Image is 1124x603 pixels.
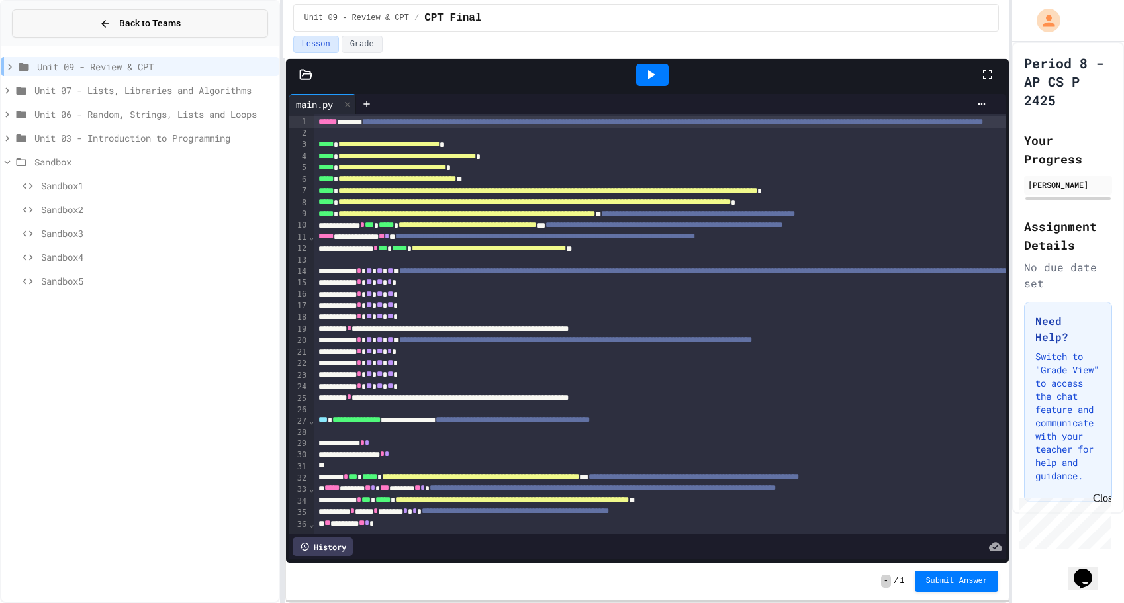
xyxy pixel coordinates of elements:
h3: Need Help? [1035,313,1101,345]
span: Unit 06 - Random, Strings, Lists and Loops [34,107,273,121]
div: 28 [289,427,309,438]
div: 27 [289,416,309,427]
iframe: chat widget [1014,492,1111,549]
span: - [881,575,891,588]
div: 1 [289,116,309,128]
button: Grade [342,36,383,53]
iframe: chat widget [1068,550,1111,590]
div: 2 [289,128,309,139]
span: Fold line [308,485,314,494]
div: 22 [289,358,309,369]
span: Sandbox2 [41,203,273,216]
span: Unit 09 - Review & CPT [37,60,273,73]
div: 6 [289,174,309,185]
h1: Period 8 - AP CS P 2425 [1024,54,1112,109]
span: Back to Teams [119,17,181,30]
div: 4 [289,151,309,162]
span: Unit 09 - Review & CPT [304,13,409,23]
div: 11 [289,232,309,243]
div: No due date set [1024,259,1112,291]
div: 21 [289,347,309,358]
span: / [894,576,898,586]
div: 30 [289,449,309,461]
div: 17 [289,301,309,312]
p: Switch to "Grade View" to access the chat feature and communicate with your teacher for help and ... [1035,350,1101,483]
span: CPT Final [424,10,481,26]
span: Sandbox [34,155,273,169]
div: My Account [1023,5,1064,36]
span: / [414,13,419,23]
button: Submit Answer [915,571,998,592]
div: 35 [289,507,309,518]
span: Sandbox3 [41,226,273,240]
span: Fold line [308,232,314,242]
div: 25 [289,393,309,404]
span: Sandbox5 [41,274,273,288]
div: 3 [289,139,309,150]
div: 9 [289,209,309,220]
div: 36 [289,519,309,530]
span: Sandbox1 [41,179,273,193]
div: History [293,537,353,556]
div: main.py [289,97,340,111]
div: 15 [289,277,309,289]
div: 18 [289,312,309,323]
div: 14 [289,266,309,277]
div: 12 [289,243,309,254]
div: [PERSON_NAME] [1028,179,1108,191]
span: Unit 03 - Introduction to Programming [34,131,273,145]
div: 32 [289,473,309,484]
span: Unit 07 - Lists, Libraries and Algorithms [34,83,273,97]
div: 7 [289,185,309,197]
div: 13 [289,255,309,266]
div: 5 [289,162,309,173]
span: Fold line [308,416,314,426]
div: 20 [289,335,309,346]
div: 29 [289,438,309,449]
div: 33 [289,484,309,495]
span: Sandbox4 [41,250,273,264]
span: Submit Answer [925,576,988,586]
div: 34 [289,496,309,507]
button: Back to Teams [12,9,268,38]
div: Chat with us now!Close [5,5,91,84]
div: 16 [289,289,309,300]
h2: Assignment Details [1024,217,1112,254]
div: 24 [289,381,309,393]
div: 23 [289,370,309,381]
div: 10 [289,220,309,231]
span: Fold line [308,520,314,529]
div: 19 [289,324,309,335]
h2: Your Progress [1024,131,1112,168]
div: main.py [289,94,356,114]
span: 1 [900,576,904,586]
div: 26 [289,404,309,416]
div: 8 [289,197,309,209]
div: 31 [289,461,309,473]
button: Lesson [293,36,339,53]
